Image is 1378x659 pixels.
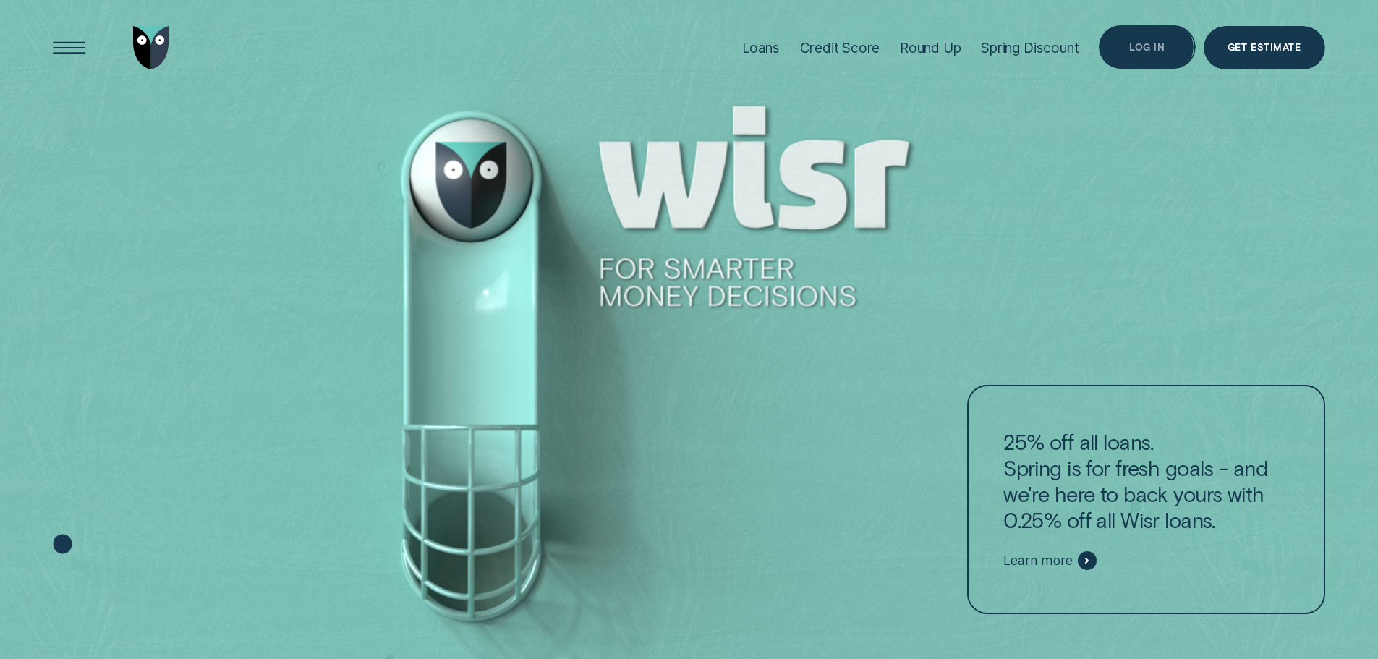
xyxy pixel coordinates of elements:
div: Credit Score [800,40,880,56]
button: Open Menu [48,26,91,69]
span: Learn more [1003,553,1072,569]
p: 25% off all loans. Spring is for fresh goals - and we're here to back yours with 0.25% off all Wi... [1003,429,1288,533]
div: Log in [1129,43,1165,52]
a: Get Estimate [1204,26,1325,69]
div: Spring Discount [981,40,1079,56]
img: Wisr [133,26,169,69]
button: Log in [1099,25,1195,69]
a: 25% off all loans.Spring is for fresh goals - and we're here to back yours with 0.25% off all Wis... [967,385,1324,615]
div: Round Up [900,40,961,56]
div: Loans [742,40,780,56]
